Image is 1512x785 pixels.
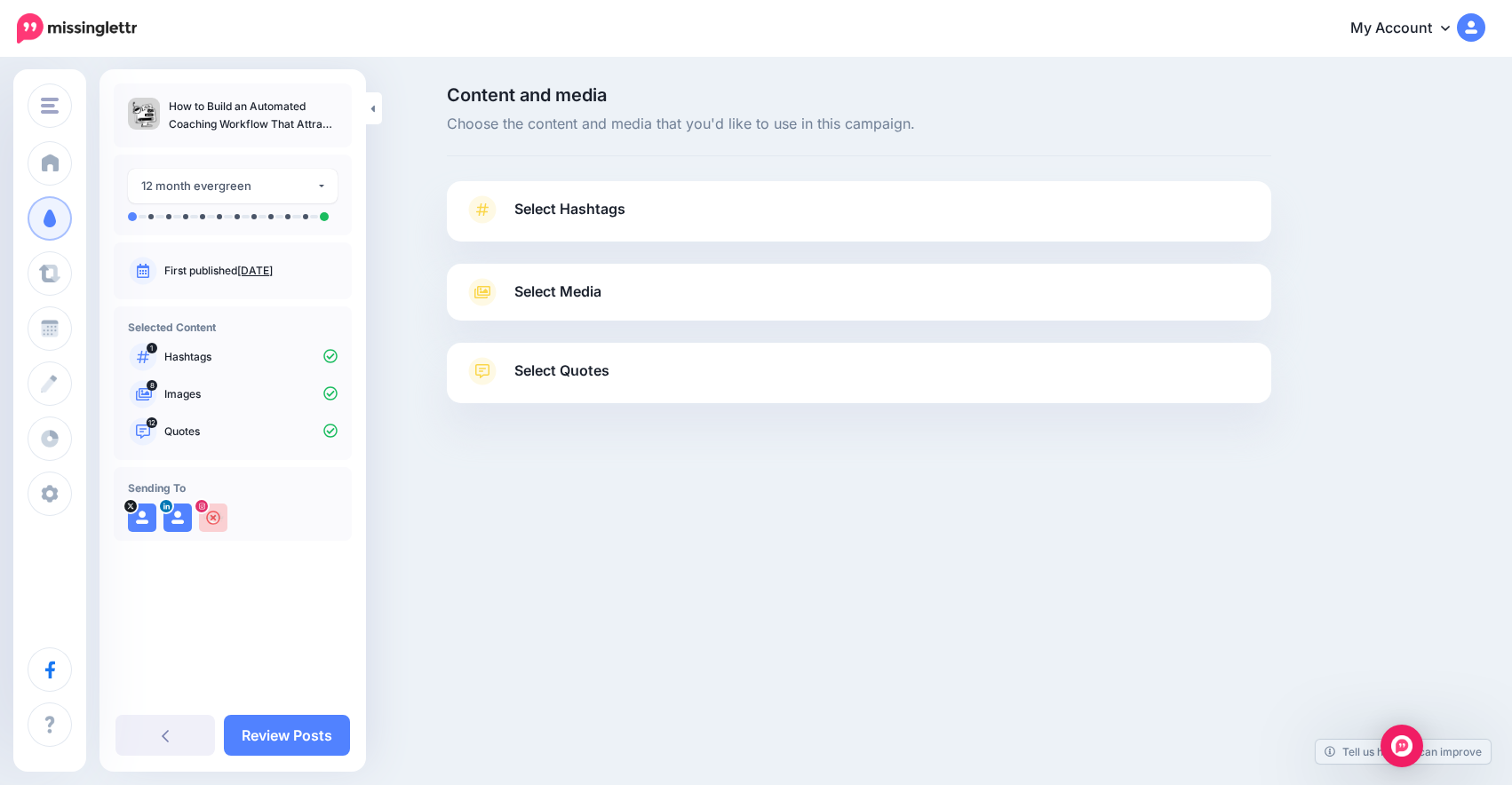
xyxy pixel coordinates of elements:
a: Tell us how we can improve [1316,740,1491,764]
img: efb4b05730eb59d5b5bf070d283b80d7_thumb.jpg [128,98,160,130]
span: Choose the content and media that you'd like to use in this campaign. [447,113,1271,136]
p: First published [164,263,338,279]
a: [DATE] [237,264,273,277]
span: Select Media [514,280,601,304]
div: 12 month evergreen [141,176,316,196]
p: Quotes [164,424,338,440]
span: Select Quotes [514,359,609,383]
a: Select Quotes [465,357,1253,403]
img: user_default_image.png [163,504,192,532]
h4: Selected Content [128,321,338,334]
span: Select Hashtags [514,197,625,221]
p: Hashtags [164,349,338,365]
p: How to Build an Automated Coaching Workflow That Attracts High-Ticket Clients [169,98,338,133]
img: Missinglettr [17,13,137,44]
span: Content and media [447,86,1271,104]
span: 1 [147,343,157,353]
span: 8 [147,380,157,391]
a: Select Hashtags [465,195,1253,242]
a: Select Media [465,278,1253,306]
img: menu.png [41,98,59,114]
div: Open Intercom Messenger [1381,725,1423,767]
span: 12 [147,417,157,428]
p: Images [164,386,338,402]
img: user_default_image.png [128,504,156,532]
img: 118864060_311124449985185_2668079375079310302_n-bsa100533.jpg [199,504,227,532]
a: My Account [1333,7,1485,51]
h4: Sending To [128,481,338,495]
button: 12 month evergreen [128,169,338,203]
